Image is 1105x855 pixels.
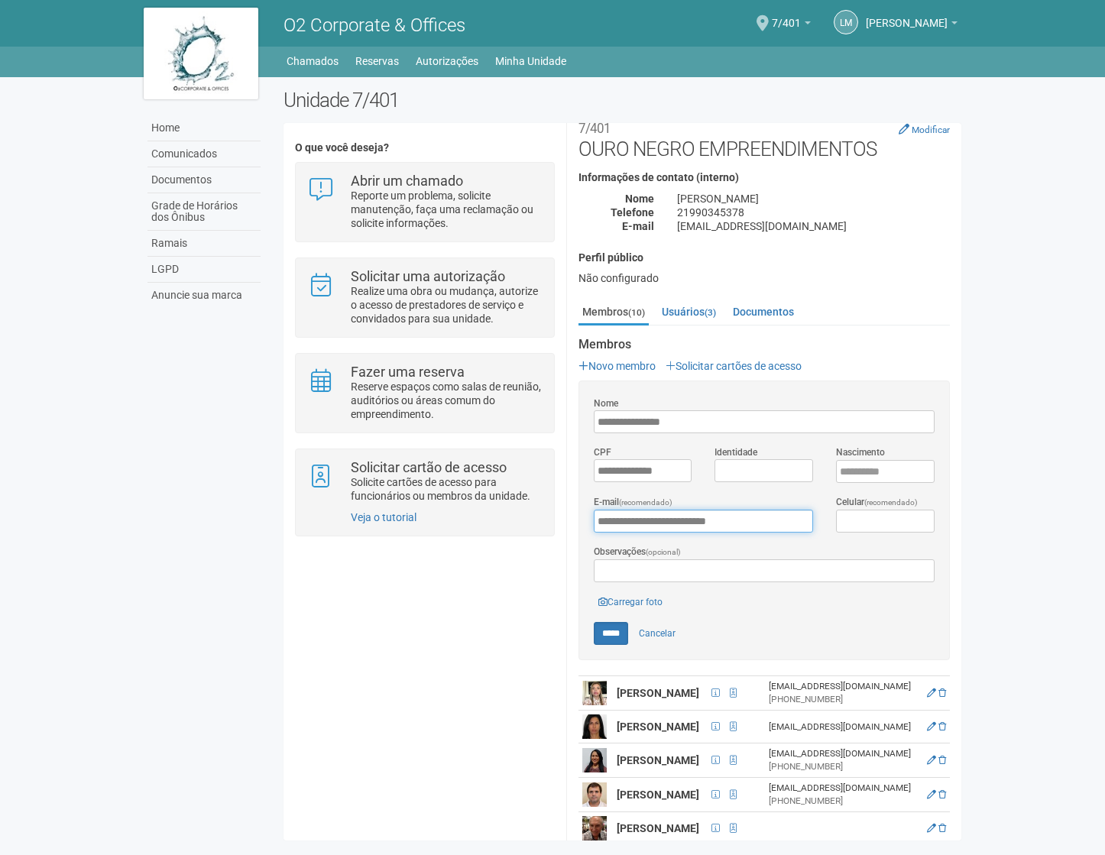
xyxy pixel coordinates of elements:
div: [EMAIL_ADDRESS][DOMAIN_NAME] [666,219,961,233]
div: [PHONE_NUMBER] [769,693,918,706]
a: [PERSON_NAME] [866,19,958,31]
a: Comunicados [147,141,261,167]
strong: [PERSON_NAME] [617,687,699,699]
a: Anuncie sua marca [147,283,261,308]
label: CPF [594,445,611,459]
img: logo.jpg [144,8,258,99]
a: Editar membro [927,789,936,800]
span: (recomendado) [864,498,918,507]
a: Excluir membro [938,755,946,766]
label: Nascimento [836,445,885,459]
p: Realize uma obra ou mudança, autorize o acesso de prestadores de serviço e convidados para sua un... [351,284,543,325]
a: Minha Unidade [495,50,566,72]
img: user.png [582,748,607,772]
strong: Solicitar cartão de acesso [351,459,507,475]
div: [EMAIL_ADDRESS][DOMAIN_NAME] [769,747,918,760]
strong: Nome [625,193,654,205]
a: Solicitar cartão de acesso Solicite cartões de acesso para funcionários ou membros da unidade. [307,461,542,503]
a: Excluir membro [938,789,946,800]
a: Autorizações [416,50,478,72]
p: Solicite cartões de acesso para funcionários ou membros da unidade. [351,475,543,503]
a: LM [834,10,858,34]
h2: OURO NEGRO EMPREENDIMENTOS [578,115,950,160]
a: Membros(10) [578,300,649,325]
strong: E-mail [622,220,654,232]
a: Ramais [147,231,261,257]
img: user.png [582,681,607,705]
a: Novo membro [578,360,656,372]
img: user.png [582,782,607,807]
a: Editar membro [927,755,936,766]
strong: Abrir um chamado [351,173,463,189]
a: Veja o tutorial [351,511,416,523]
strong: Fazer uma reserva [351,364,465,380]
a: Chamados [287,50,339,72]
span: Liliane Maria Ribeiro Dutra [866,2,948,29]
a: Carregar foto [594,594,667,610]
h2: Unidade 7/401 [284,89,961,112]
a: LGPD [147,257,261,283]
a: Modificar [899,123,950,135]
strong: [PERSON_NAME] [617,721,699,733]
div: [PERSON_NAME] [666,192,961,206]
div: Não configurado [578,271,950,285]
a: Excluir membro [938,721,946,732]
h4: Perfil público [578,252,950,264]
label: Celular [836,495,918,510]
a: Cancelar [630,622,684,645]
label: Observações [594,545,681,559]
a: Editar membro [927,823,936,834]
label: E-mail [594,495,672,510]
strong: [PERSON_NAME] [617,754,699,766]
a: Solicitar uma autorização Realize uma obra ou mudança, autorize o acesso de prestadores de serviç... [307,270,542,325]
a: Reservas [355,50,399,72]
a: Excluir membro [938,823,946,834]
h4: Informações de contato (interno) [578,172,950,183]
a: Usuários(3) [658,300,720,323]
a: Editar membro [927,688,936,698]
a: Editar membro [927,721,936,732]
a: Documentos [147,167,261,193]
a: Fazer uma reserva Reserve espaços como salas de reunião, auditórios ou áreas comum do empreendime... [307,365,542,421]
strong: Membros [578,338,950,351]
a: Solicitar cartões de acesso [666,360,802,372]
a: Home [147,115,261,141]
div: [EMAIL_ADDRESS][DOMAIN_NAME] [769,680,918,693]
small: (10) [628,307,645,318]
span: O2 Corporate & Offices [284,15,465,36]
small: 7/401 [578,121,611,136]
a: Excluir membro [938,688,946,698]
img: user.png [582,714,607,739]
div: [EMAIL_ADDRESS][DOMAIN_NAME] [769,721,918,734]
div: [EMAIL_ADDRESS][DOMAIN_NAME] [769,782,918,795]
a: Grade de Horários dos Ônibus [147,193,261,231]
strong: [PERSON_NAME] [617,789,699,801]
small: Modificar [912,125,950,135]
strong: Telefone [611,206,654,219]
label: Identidade [715,445,757,459]
span: (recomendado) [619,498,672,507]
span: 7/401 [772,2,801,29]
a: 7/401 [772,19,811,31]
label: Nome [594,397,618,410]
img: user.png [582,816,607,840]
div: [PHONE_NUMBER] [769,760,918,773]
p: Reporte um problema, solicite manutenção, faça uma reclamação ou solicite informações. [351,189,543,230]
p: Reserve espaços como salas de reunião, auditórios ou áreas comum do empreendimento. [351,380,543,421]
h4: O que você deseja? [295,142,554,154]
a: Documentos [729,300,798,323]
span: (opcional) [646,548,681,556]
small: (3) [705,307,716,318]
strong: [PERSON_NAME] [617,822,699,834]
div: [PHONE_NUMBER] [769,795,918,808]
div: 21990345378 [666,206,961,219]
strong: Solicitar uma autorização [351,268,505,284]
a: Abrir um chamado Reporte um problema, solicite manutenção, faça uma reclamação ou solicite inform... [307,174,542,230]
